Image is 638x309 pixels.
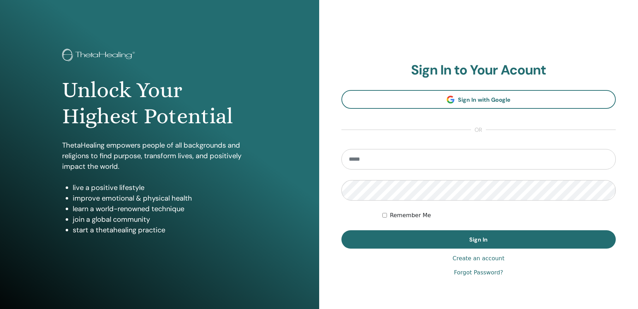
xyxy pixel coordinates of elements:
a: Forgot Password? [454,268,503,277]
label: Remember Me [390,211,431,220]
h2: Sign In to Your Acount [341,62,616,78]
li: improve emotional & physical health [73,193,257,203]
button: Sign In [341,230,616,249]
h1: Unlock Your Highest Potential [62,77,257,130]
li: start a thetahealing practice [73,225,257,235]
p: ThetaHealing empowers people of all backgrounds and religions to find purpose, transform lives, a... [62,140,257,172]
div: Keep me authenticated indefinitely or until I manually logout [382,211,616,220]
li: learn a world-renowned technique [73,203,257,214]
li: live a positive lifestyle [73,182,257,193]
a: Sign In with Google [341,90,616,109]
li: join a global community [73,214,257,225]
span: Sign In with Google [458,96,511,103]
a: Create an account [453,254,505,263]
span: or [471,126,486,134]
span: Sign In [469,236,488,243]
